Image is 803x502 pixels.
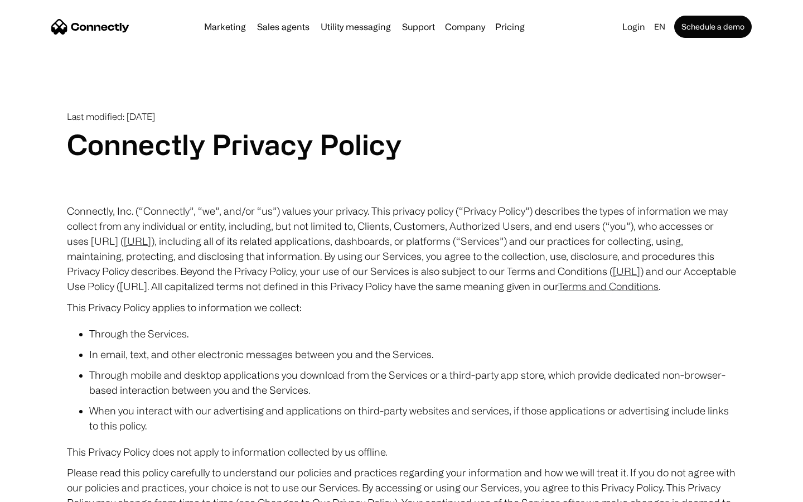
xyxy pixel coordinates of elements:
[67,300,736,315] p: This Privacy Policy applies to information we collect:
[11,481,67,498] aside: Language selected: English
[67,204,736,294] p: Connectly, Inc. (“Connectly”, “we”, and/or “us”) values your privacy. This privacy policy (“Priva...
[67,112,736,122] p: Last modified: [DATE]
[89,347,736,362] li: In email, text, and other electronic messages between you and the Services.
[445,19,485,35] div: Company
[613,266,640,277] a: [URL]
[253,22,314,31] a: Sales agents
[316,22,395,31] a: Utility messaging
[654,19,665,35] div: en
[67,128,736,161] h1: Connectly Privacy Policy
[67,161,736,177] p: ‍
[491,22,529,31] a: Pricing
[89,403,736,433] li: When you interact with our advertising and applications on third-party websites and services, if ...
[67,182,736,198] p: ‍
[674,16,752,38] a: Schedule a demo
[124,235,151,247] a: [URL]
[200,22,250,31] a: Marketing
[89,326,736,341] li: Through the Services.
[398,22,439,31] a: Support
[22,482,67,498] ul: Language list
[558,281,659,292] a: Terms and Conditions
[67,445,736,460] p: This Privacy Policy does not apply to information collected by us offline.
[89,368,736,398] li: Through mobile and desktop applications you download from the Services or a third-party app store...
[618,19,650,35] a: Login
